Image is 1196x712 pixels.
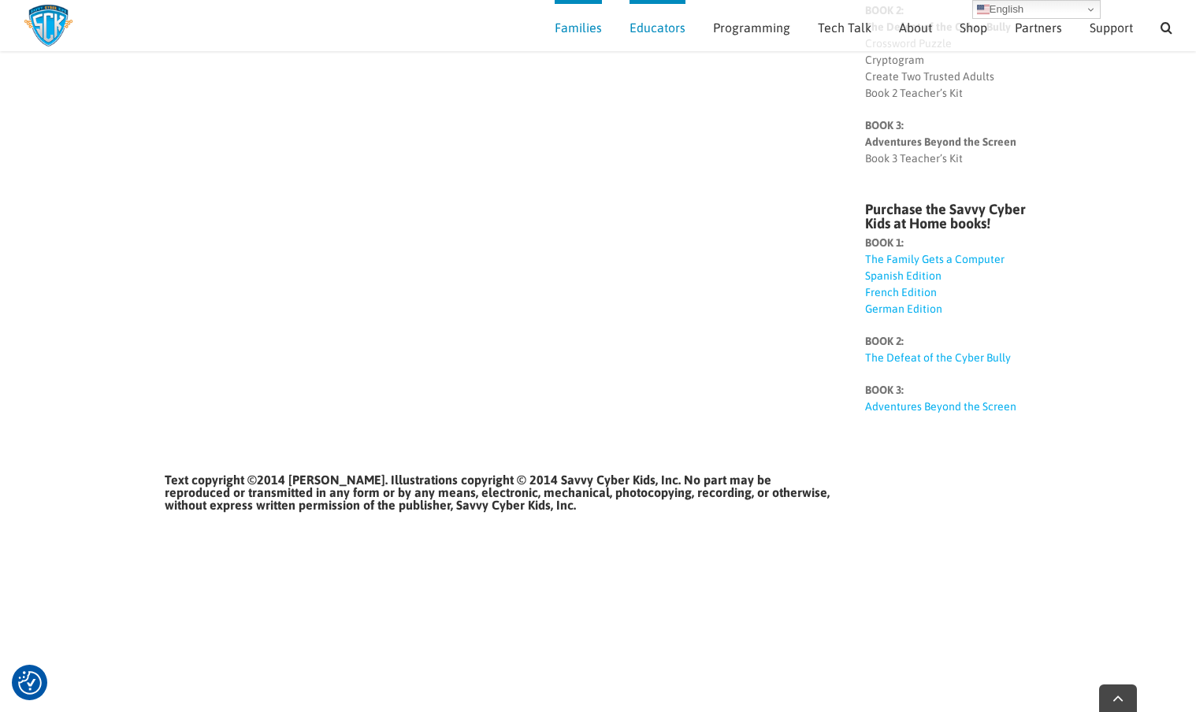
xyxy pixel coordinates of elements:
strong: BOOK 3: [865,384,904,396]
button: Consent Preferences [18,671,42,695]
h4: Purchase the Savvy Cyber Kids at Home books! [865,202,1031,231]
span: Partners [1015,21,1062,34]
p: Crossword Puzzle Cryptogram Create Two Trusted Adults Book 2 Teacher’s Kit [865,2,1031,102]
span: Shop [960,21,987,34]
strong: Text copyright ©2014 [PERSON_NAME]. Illustrations copyright © 2014 Savvy Cyber Kids, Inc. No part... [165,473,830,512]
a: Adventures Beyond the Screen [865,400,1016,413]
p: Book 3 Teacher’s Kit [865,117,1031,167]
img: Revisit consent button [18,671,42,695]
strong: BOOK 3: Adventures Beyond the Screen [865,119,1016,148]
span: Programming [713,21,790,34]
strong: BOOK 2: [865,335,904,347]
span: Tech Talk [818,21,871,34]
span: Families [555,21,602,34]
a: The Family Gets a Computer [865,253,1005,265]
img: en [977,3,990,16]
a: Spanish Edition [865,269,942,282]
span: Support [1090,21,1133,34]
span: About [899,21,932,34]
img: Savvy Cyber Kids Logo [24,4,73,47]
a: French Edition [865,286,937,299]
a: German Edition [865,302,942,315]
a: The Defeat of the Cyber Bully [865,351,1011,364]
strong: BOOK 1: [865,236,904,249]
span: Educators [630,21,685,34]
